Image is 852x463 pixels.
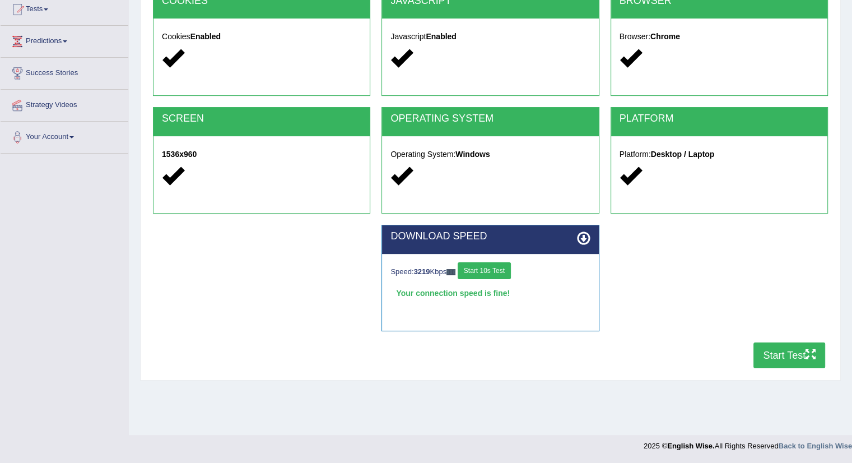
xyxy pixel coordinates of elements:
[390,285,590,302] div: Your connection speed is fine!
[779,442,852,450] a: Back to English Wise
[390,113,590,124] h2: OPERATING SYSTEM
[455,150,490,159] strong: Windows
[1,58,128,86] a: Success Stories
[620,113,819,124] h2: PLATFORM
[390,33,590,41] h5: Javascript
[390,231,590,242] h2: DOWNLOAD SPEED
[426,32,456,41] strong: Enabled
[1,122,128,150] a: Your Account
[620,33,819,41] h5: Browser:
[458,262,511,279] button: Start 10s Test
[650,32,680,41] strong: Chrome
[162,113,361,124] h2: SCREEN
[162,150,197,159] strong: 1536x960
[651,150,715,159] strong: Desktop / Laptop
[190,32,221,41] strong: Enabled
[620,150,819,159] h5: Platform:
[390,262,590,282] div: Speed: Kbps
[667,442,714,450] strong: English Wise.
[644,435,852,451] div: 2025 © All Rights Reserved
[1,90,128,118] a: Strategy Videos
[1,26,128,54] a: Predictions
[414,267,430,276] strong: 3219
[446,269,455,275] img: ajax-loader-fb-connection.gif
[753,342,825,368] button: Start Test
[162,33,361,41] h5: Cookies
[390,150,590,159] h5: Operating System:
